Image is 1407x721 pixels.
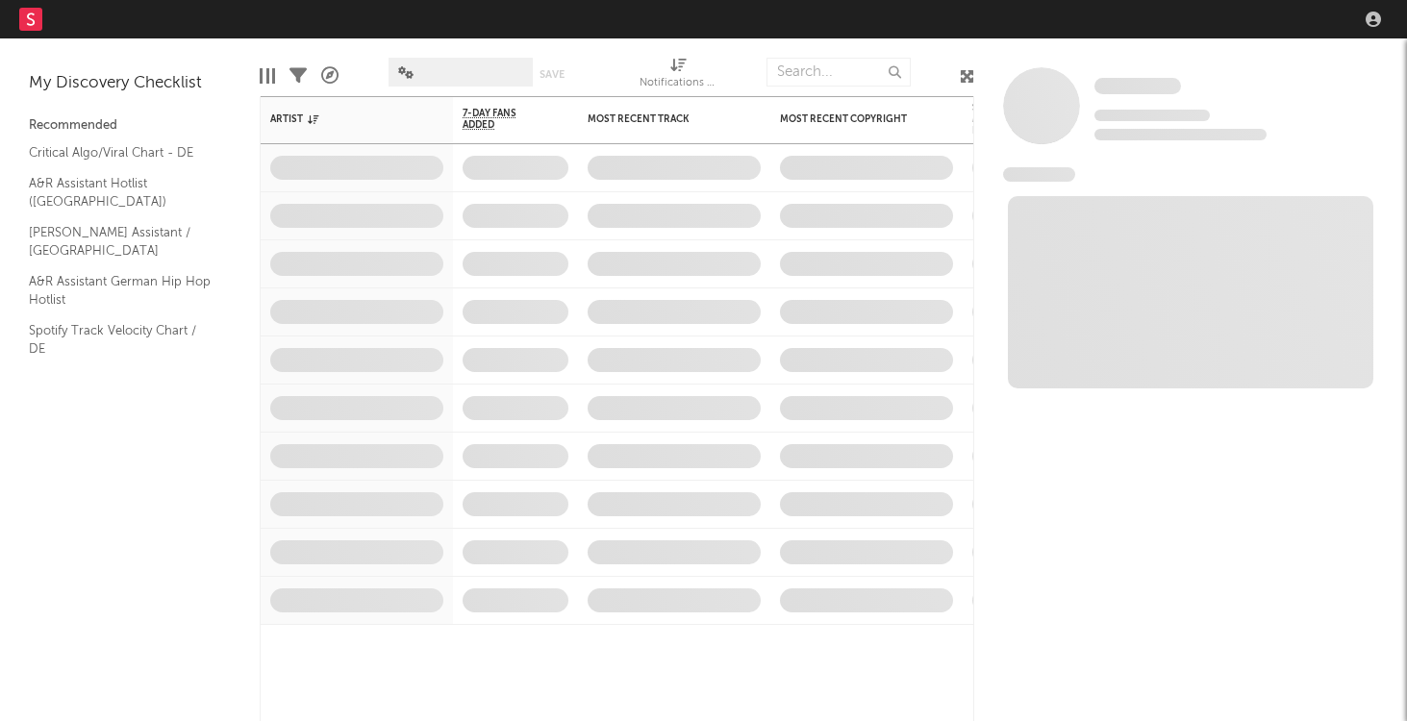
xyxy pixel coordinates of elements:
[29,142,212,163] a: Critical Algo/Viral Chart - DE
[640,48,716,104] div: Notifications (Artist)
[540,69,565,80] button: Save
[270,113,415,125] div: Artist
[588,113,732,125] div: Most Recent Track
[321,48,339,104] div: A&R Pipeline
[463,108,540,131] span: 7-Day Fans Added
[260,48,275,104] div: Edit Columns
[640,72,716,95] div: Notifications (Artist)
[1003,167,1075,182] span: News Feed
[780,113,924,125] div: Most Recent Copyright
[29,320,212,360] a: Spotify Track Velocity Chart / DE
[1094,129,1267,140] span: 0 fans last week
[1094,78,1181,94] span: Some Artist
[29,222,212,261] a: [PERSON_NAME] Assistant / [GEOGRAPHIC_DATA]
[972,102,1040,137] div: Spotify Monthly Listeners
[29,173,212,212] a: A&R Assistant Hotlist ([GEOGRAPHIC_DATA])
[289,48,307,104] div: Filters
[766,58,911,87] input: Search...
[1094,77,1181,96] a: Some Artist
[29,114,231,137] div: Recommended
[1094,110,1210,121] span: Tracking Since: [DATE]
[29,271,212,311] a: A&R Assistant German Hip Hop Hotlist
[29,72,231,95] div: My Discovery Checklist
